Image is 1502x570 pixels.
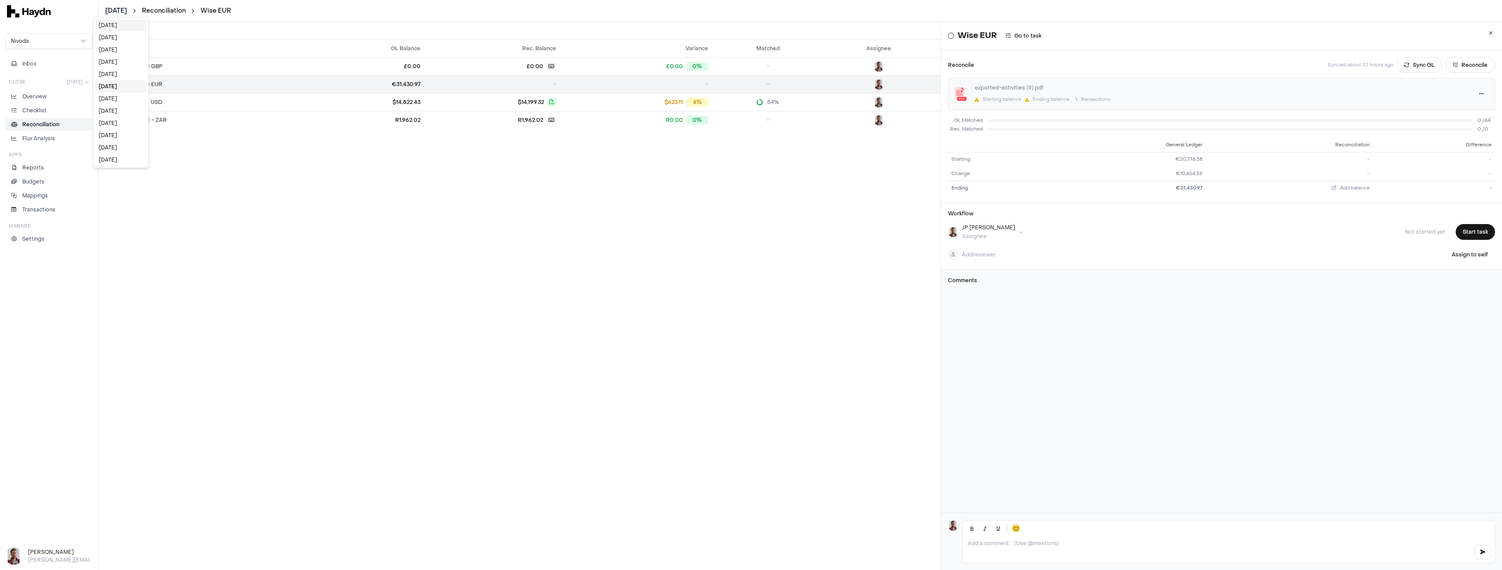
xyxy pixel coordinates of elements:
div: [DATE] [95,142,147,154]
div: [DATE] [95,68,147,80]
div: [DATE] [95,44,147,56]
div: [DATE] [95,31,147,44]
div: [DATE] [95,129,147,142]
div: [DATE] [95,154,147,166]
div: [DATE] [95,56,147,68]
div: [DATE] [95,80,147,93]
div: [DATE] [95,105,147,117]
div: [DATE] [95,117,147,129]
div: [DATE] [95,19,147,31]
div: [DATE] [95,93,147,105]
